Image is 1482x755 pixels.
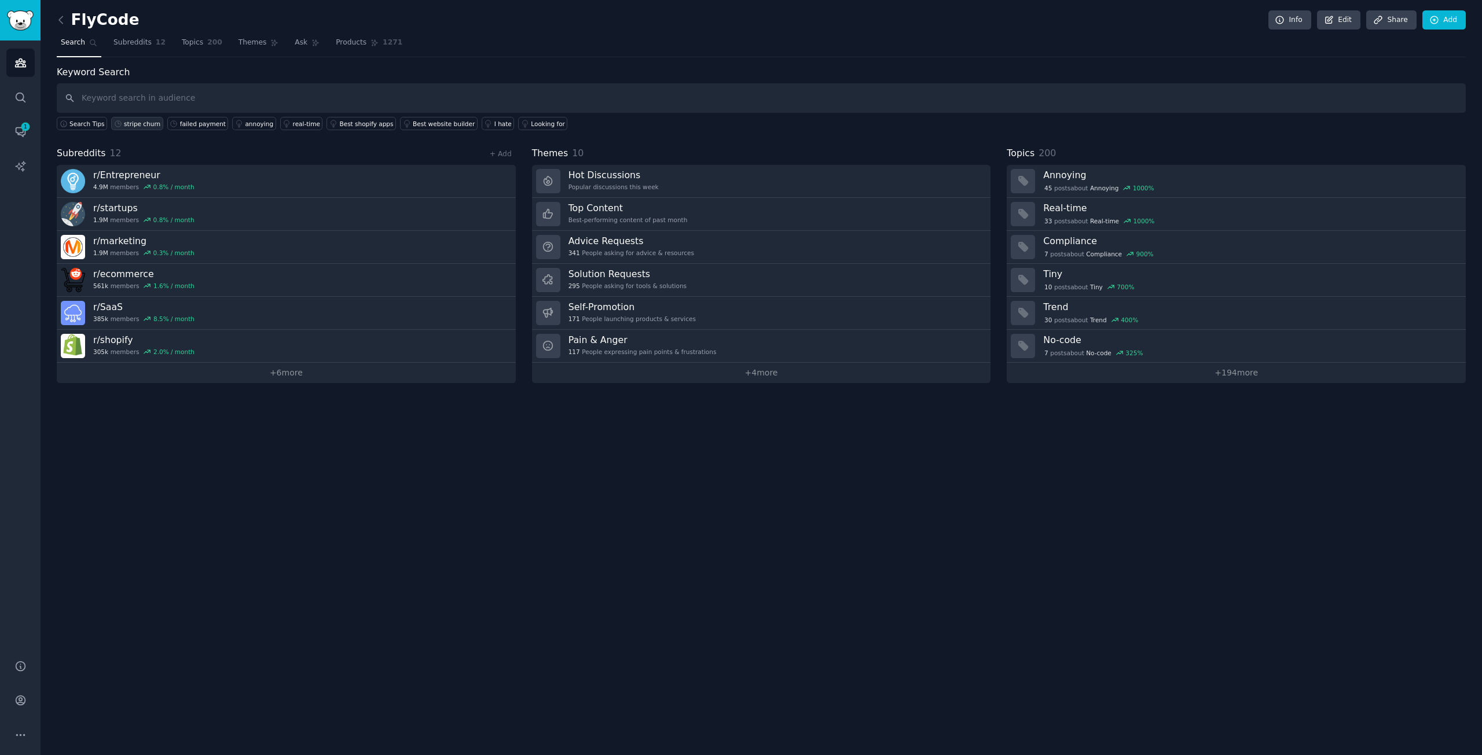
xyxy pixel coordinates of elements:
[327,117,396,130] a: Best shopify apps
[532,264,991,297] a: Solution Requests295People asking for tools & solutions
[1007,363,1466,383] a: +194more
[1007,146,1035,161] span: Topics
[291,34,324,57] a: Ask
[1044,316,1052,324] span: 30
[532,146,568,161] span: Themes
[178,34,226,57] a: Topics200
[93,282,195,290] div: members
[1039,148,1056,159] span: 200
[1090,316,1107,324] span: Trend
[153,348,195,356] div: 2.0 % / month
[1044,283,1052,291] span: 10
[1043,235,1458,247] h3: Compliance
[93,282,108,290] span: 561k
[110,148,122,159] span: 12
[1136,250,1154,258] div: 900 %
[568,202,688,214] h3: Top Content
[61,202,85,226] img: startups
[1043,301,1458,313] h3: Trend
[57,34,101,57] a: Search
[180,120,226,128] div: failed payment
[93,169,195,181] h3: r/ Entrepreneur
[490,150,512,158] a: + Add
[1125,349,1143,357] div: 325 %
[1043,183,1155,193] div: post s about
[57,198,516,231] a: r/startups1.9Mmembers0.8% / month
[568,315,696,323] div: People launching products & services
[61,38,85,48] span: Search
[1007,165,1466,198] a: Annoying45postsaboutAnnoying1000%
[568,334,717,346] h3: Pain & Anger
[1007,264,1466,297] a: Tiny10postsaboutTiny700%
[568,268,687,280] h3: Solution Requests
[280,117,323,130] a: real-time
[332,34,406,57] a: Products1271
[93,183,108,191] span: 4.9M
[93,216,108,224] span: 1.9M
[568,282,580,290] span: 295
[1043,315,1139,325] div: post s about
[153,183,195,191] div: 0.8 % / month
[93,348,195,356] div: members
[568,315,580,323] span: 171
[93,216,195,224] div: members
[494,120,512,128] div: I hate
[293,120,320,128] div: real-time
[1044,184,1052,192] span: 45
[93,334,195,346] h3: r/ shopify
[156,38,166,48] span: 12
[57,165,516,198] a: r/Entrepreneur4.9Mmembers0.8% / month
[1044,217,1052,225] span: 33
[568,249,694,257] div: People asking for advice & resources
[1043,216,1155,226] div: post s about
[482,117,515,130] a: I hate
[1366,10,1416,30] a: Share
[336,38,366,48] span: Products
[113,38,152,48] span: Subreddits
[6,117,35,146] a: 1
[1043,249,1154,259] div: post s about
[532,165,991,198] a: Hot DiscussionsPopular discussions this week
[61,334,85,358] img: shopify
[93,183,195,191] div: members
[1090,184,1118,192] span: Annoying
[57,146,106,161] span: Subreddits
[207,38,222,48] span: 200
[568,282,687,290] div: People asking for tools & solutions
[93,235,195,247] h3: r/ marketing
[383,38,402,48] span: 1271
[1043,334,1458,346] h3: No-code
[93,249,195,257] div: members
[568,235,694,247] h3: Advice Requests
[239,38,267,48] span: Themes
[568,348,717,356] div: People expressing pain points & frustrations
[61,169,85,193] img: Entrepreneur
[568,249,580,257] span: 341
[1317,10,1360,30] a: Edit
[57,264,516,297] a: r/ecommerce561kmembers1.6% / month
[532,198,991,231] a: Top ContentBest-performing content of past month
[568,183,659,191] div: Popular discussions this week
[532,297,991,330] a: Self-Promotion171People launching products & services
[232,117,276,130] a: annoying
[109,34,170,57] a: Subreddits12
[1007,198,1466,231] a: Real-time33postsaboutReal-time1000%
[572,148,584,159] span: 10
[1043,268,1458,280] h3: Tiny
[153,216,195,224] div: 0.8 % / month
[61,235,85,259] img: marketing
[568,169,659,181] h3: Hot Discussions
[1090,217,1119,225] span: Real-time
[1043,202,1458,214] h3: Real-time
[1007,297,1466,330] a: Trend30postsaboutTrend400%
[57,330,516,363] a: r/shopify305kmembers2.0% / month
[57,231,516,264] a: r/marketing1.9Mmembers0.3% / month
[1044,250,1048,258] span: 7
[93,315,108,323] span: 385k
[93,315,195,323] div: members
[57,11,139,30] h2: FlyCode
[234,34,283,57] a: Themes
[69,120,105,128] span: Search Tips
[1121,316,1138,324] div: 400 %
[111,117,163,130] a: stripe churn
